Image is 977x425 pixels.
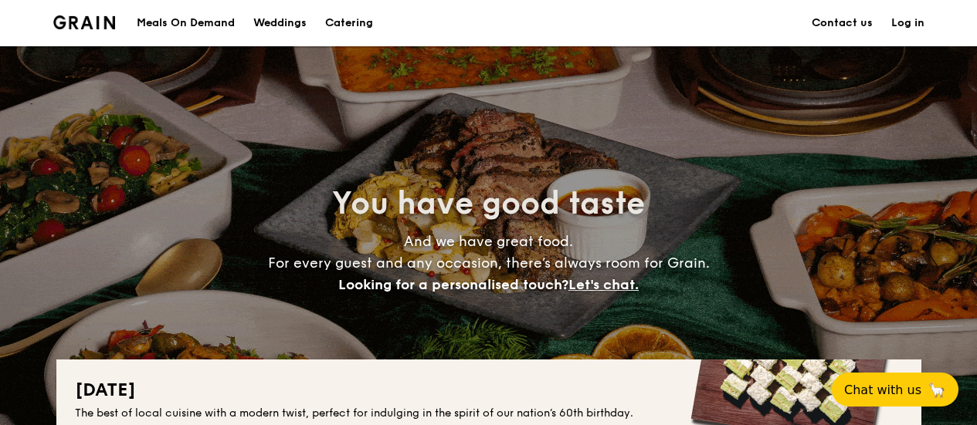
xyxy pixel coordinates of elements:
span: 🦙 [928,381,946,399]
span: Chat with us [844,383,921,397]
span: Let's chat. [568,276,639,293]
div: The best of local cuisine with a modern twist, perfect for indulging in the spirit of our nation’... [75,406,903,421]
button: Chat with us🦙 [832,373,958,406]
h2: [DATE] [75,378,903,403]
img: Grain [53,15,116,29]
a: Logotype [53,15,116,29]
